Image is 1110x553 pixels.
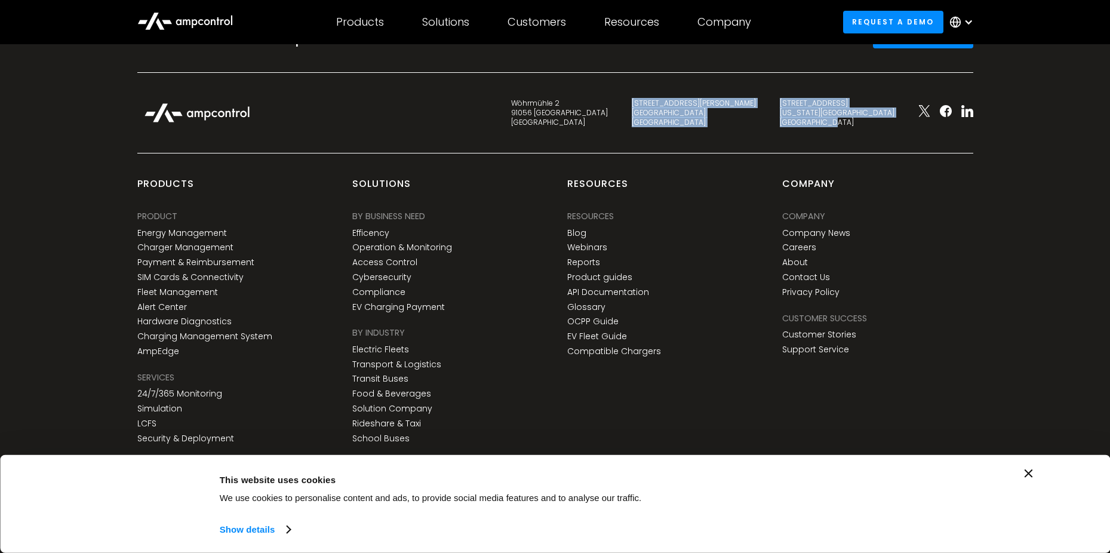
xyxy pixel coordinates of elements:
a: Operation & Monitoring [352,242,452,253]
a: Cybersecurity [352,272,411,282]
a: Request a demo [843,11,943,33]
a: Charger Management [137,242,233,253]
div: Company [782,210,825,223]
div: This website uses cookies [220,472,805,487]
div: PRODUCT [137,210,177,223]
a: Reports [567,257,600,268]
a: Alert Center [137,302,187,312]
a: Hardware Diagnostics [137,317,232,327]
a: Transport & Logistics [352,360,441,370]
div: Products [336,16,384,29]
div: Resources [604,16,659,29]
div: BY INDUSTRY [352,326,405,339]
a: Rideshare & Taxi [352,419,421,429]
a: Careers [782,242,816,253]
div: Customers [508,16,566,29]
a: Efficency [352,228,389,238]
div: [STREET_ADDRESS][PERSON_NAME] [GEOGRAPHIC_DATA] [GEOGRAPHIC_DATA] [632,99,756,127]
a: Blog [567,228,586,238]
a: Electric Fleets [352,345,409,355]
a: Energy Management [137,228,227,238]
img: Ampcontrol Logo [137,97,257,129]
div: Solutions [352,177,411,200]
a: SIM Cards & Connectivity [137,272,244,282]
button: Close banner [1025,469,1033,478]
a: Privacy Policy [782,287,840,297]
a: Access Control [352,257,417,268]
h2: Get Started With Ampcontrol [137,27,400,47]
a: Customer Stories [782,330,856,340]
a: 24/7/365 Monitoring [137,389,222,399]
a: Product guides [567,272,632,282]
a: Solution Company [352,404,432,414]
div: Wöhrmühle 2 91056 [GEOGRAPHIC_DATA] [GEOGRAPHIC_DATA] [511,99,608,127]
a: Charging Management System [137,331,272,342]
a: Glossary [567,302,605,312]
a: Food & Beverages [352,389,431,399]
div: [STREET_ADDRESS] [US_STATE][GEOGRAPHIC_DATA] [GEOGRAPHIC_DATA] [780,99,894,127]
div: Company [697,16,751,29]
div: BY BUSINESS NEED [352,210,425,223]
a: Support Service [782,345,849,355]
a: Transit Buses [352,374,408,384]
a: Simulation [137,404,182,414]
a: Compliance [352,287,405,297]
a: EV Fleet Guide [567,331,627,342]
div: Solutions [422,16,469,29]
a: OCPP Guide [567,317,619,327]
a: Payment & Reimbursement [137,257,254,268]
a: Company News [782,228,850,238]
div: products [137,177,194,200]
a: AmpEdge [137,346,179,357]
a: Webinars [567,242,607,253]
div: Resources [567,177,628,200]
a: LCFS [137,419,156,429]
a: Contact Us [782,272,830,282]
a: About [782,257,808,268]
div: Company [782,177,835,200]
div: SERVICES [137,371,174,384]
a: Show details [220,521,290,539]
div: Resources [567,210,614,223]
span: We use cookies to personalise content and ads, to provide social media features and to analyse ou... [220,493,642,503]
div: Customer success [782,312,867,325]
a: Fleet Management [137,287,218,297]
a: Compatible Chargers [567,346,661,357]
a: API Documentation [567,287,649,297]
button: Okay [832,469,1003,504]
a: EV Charging Payment [352,302,445,312]
a: Security & Deployment [137,434,234,444]
a: School Buses [352,434,410,444]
